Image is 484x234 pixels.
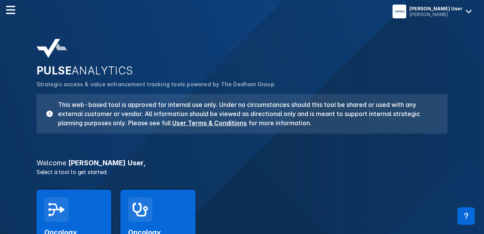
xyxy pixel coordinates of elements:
[409,6,463,11] div: [PERSON_NAME] User
[37,80,447,89] p: Strategic access & value enhancement tracking tools powered by The Dedham Group
[6,5,15,15] img: menu--horizontal.svg
[32,160,452,166] h3: [PERSON_NAME] User ,
[172,119,247,127] a: User Terms & Conditions
[37,159,66,167] span: Welcome
[53,100,438,127] h3: This web-based tool is approved for internal use only. Under no circumstances should this tool be...
[394,6,405,17] img: menu button
[37,39,67,58] img: pulse-analytics-logo
[37,64,447,77] h2: PULSE
[32,168,452,176] p: Select a tool to get started:
[457,207,475,225] div: Contact Support
[409,11,463,17] div: [PERSON_NAME]
[72,64,133,77] span: ANALYTICS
